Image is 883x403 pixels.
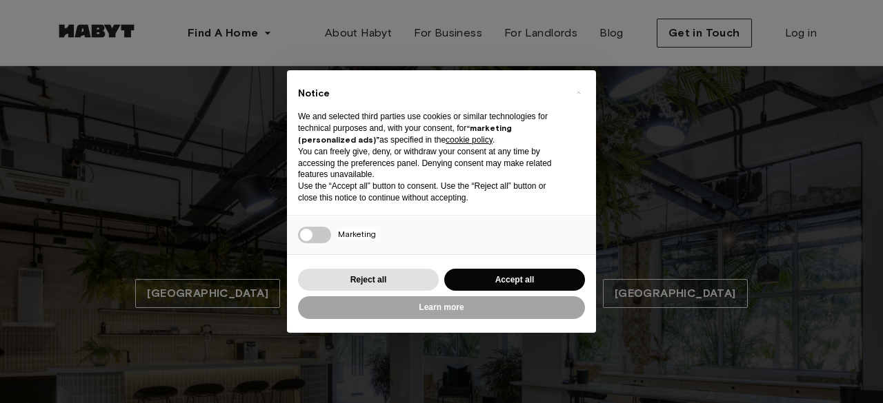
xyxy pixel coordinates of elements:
span: × [576,84,581,101]
button: Learn more [298,296,585,319]
button: Close this notice [567,81,589,103]
button: Reject all [298,269,439,291]
p: We and selected third parties use cookies or similar technologies for technical purposes and, wit... [298,111,563,145]
button: Accept all [444,269,585,291]
a: cookie policy [446,135,493,145]
p: Use the “Accept all” button to consent. Use the “Reject all” button or close this notice to conti... [298,180,563,204]
h2: Notice [298,87,563,101]
strong: “marketing (personalized ads)” [298,123,512,145]
p: You can freely give, deny, or withdraw your consent at any time by accessing the preferences pane... [298,146,563,180]
span: Marketing [338,229,376,239]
